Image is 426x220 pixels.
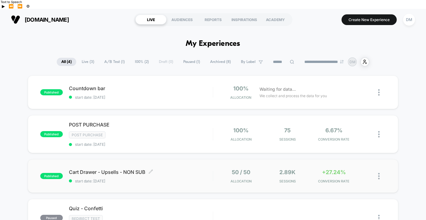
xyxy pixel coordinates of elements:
[40,173,63,179] span: published
[378,173,380,179] img: close
[69,131,106,138] span: Post Purchase
[100,58,129,66] span: A/B Test ( 1 )
[11,15,20,24] img: Visually logo
[69,95,213,100] span: start date: [DATE]
[69,169,213,175] span: Cart Drawer - Upsells - NON SUB
[233,127,249,134] span: 100%
[260,93,327,99] span: We collect and process the data for you
[7,4,16,9] button: Previous
[24,4,32,9] button: Settings
[135,15,166,24] div: LIVE
[69,179,213,183] span: start date: [DATE]
[25,16,69,23] span: [DOMAIN_NAME]
[232,169,250,175] span: 50 / 50
[241,60,256,64] span: By Label
[130,58,153,66] span: 100% ( 2 )
[266,137,309,141] span: Sessions
[57,58,76,66] span: All ( 4 )
[198,15,229,24] div: REPORTS
[349,60,356,64] p: DM
[312,179,356,183] span: CONVERSION RATE
[401,13,417,26] button: DM
[16,4,24,9] button: Forward
[40,89,63,95] span: published
[260,15,291,24] div: ACADEMY
[322,169,346,175] span: +27.24%
[279,169,295,175] span: 2.89k
[342,14,397,25] button: Create New Experience
[231,137,252,141] span: Allocation
[260,86,296,93] span: Waiting for data...
[186,39,240,48] h1: My Experiences
[230,95,251,100] span: Allocation
[206,58,235,66] span: Archived ( 8 )
[403,14,415,26] div: DM
[284,127,291,134] span: 75
[231,179,252,183] span: Allocation
[378,89,380,96] img: close
[233,85,249,92] span: 100%
[166,15,198,24] div: AUDIENCES
[69,205,213,211] span: Quiz - Confetti
[325,127,342,134] span: 6.67%
[69,142,213,147] span: start date: [DATE]
[69,122,213,128] span: POST PURCHASE
[9,15,71,24] button: [DOMAIN_NAME]
[266,179,309,183] span: Sessions
[378,131,380,137] img: close
[69,85,213,91] span: Countdown bar
[312,137,356,141] span: CONVERSION RATE
[77,58,99,66] span: Live ( 3 )
[40,131,63,137] span: published
[229,15,260,24] div: INSPIRATIONS
[340,60,344,64] img: end
[179,58,205,66] span: Paused ( 1 )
